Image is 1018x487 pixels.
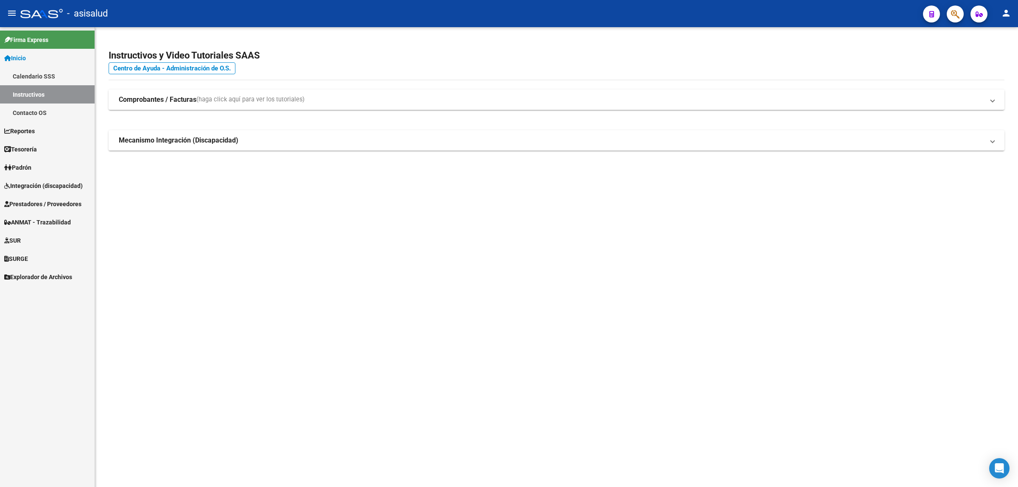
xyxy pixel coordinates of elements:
mat-icon: person [1001,8,1011,18]
a: Centro de Ayuda - Administración de O.S. [109,62,235,74]
span: Inicio [4,53,26,63]
span: Explorador de Archivos [4,272,72,282]
span: SURGE [4,254,28,263]
span: Reportes [4,126,35,136]
mat-icon: menu [7,8,17,18]
span: Firma Express [4,35,48,45]
span: Tesorería [4,145,37,154]
strong: Comprobantes / Facturas [119,95,196,104]
mat-expansion-panel-header: Comprobantes / Facturas(haga click aquí para ver los tutoriales) [109,90,1004,110]
strong: Mecanismo Integración (Discapacidad) [119,136,238,145]
span: Integración (discapacidad) [4,181,83,190]
span: (haga click aquí para ver los tutoriales) [196,95,305,104]
span: - asisalud [67,4,108,23]
div: Open Intercom Messenger [989,458,1010,479]
h2: Instructivos y Video Tutoriales SAAS [109,48,1004,64]
span: ANMAT - Trazabilidad [4,218,71,227]
span: SUR [4,236,21,245]
span: Prestadores / Proveedores [4,199,81,209]
mat-expansion-panel-header: Mecanismo Integración (Discapacidad) [109,130,1004,151]
span: Padrón [4,163,31,172]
